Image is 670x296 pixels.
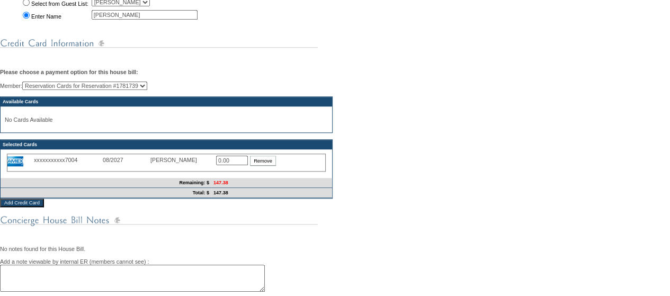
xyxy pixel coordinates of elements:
td: Selected Cards [1,140,332,149]
div: xxxxxxxxxxx7004 [34,157,103,163]
label: Select from Guest List: [31,1,88,7]
td: 147.38 [211,188,332,198]
td: Remaining: $ [1,178,211,188]
td: Total: $ [1,188,211,198]
div: [PERSON_NAME] [150,157,203,163]
p: No Cards Available [5,116,328,123]
label: Enter Name [31,13,61,20]
div: 08/2027 [103,157,150,163]
img: icon_cc_amex.gif [7,156,23,166]
input: Remove [250,156,276,166]
td: 147.38 [211,178,332,188]
td: Available Cards [1,97,332,106]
